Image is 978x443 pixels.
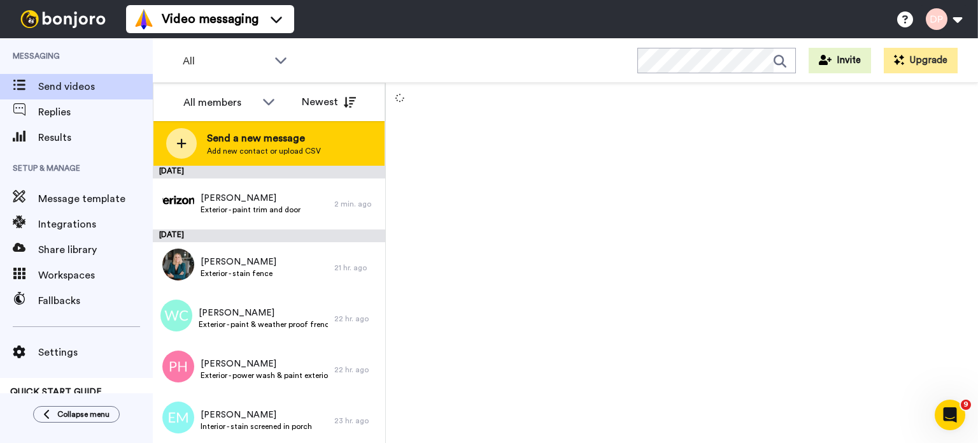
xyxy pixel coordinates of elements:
div: 22 hr. ago [334,314,379,324]
img: em.png [162,402,194,433]
span: Integrations [38,217,153,232]
span: [PERSON_NAME] [201,256,276,268]
div: [DATE] [153,166,385,178]
span: Fallbacks [38,293,153,309]
span: Share library [38,242,153,258]
span: Results [38,130,153,145]
span: Exterior - stain fence [201,268,276,279]
span: Settings [38,345,153,360]
button: Collapse menu [33,406,120,423]
span: [PERSON_NAME] [201,192,301,205]
span: Video messaging [162,10,259,28]
span: Add new contact or upload CSV [207,146,321,156]
button: Invite [809,48,871,73]
span: [PERSON_NAME] [201,358,328,370]
span: Exterior - power wash & paint exterior [201,370,328,381]
img: wc.png [160,300,192,331]
div: 22 hr. ago [334,365,379,375]
span: Send videos [38,79,153,94]
span: Exterior - paint trim and door [201,205,301,215]
iframe: Intercom live chat [935,400,965,430]
span: [PERSON_NAME] [199,307,328,319]
img: bj-logo-header-white.svg [15,10,111,28]
span: All [183,54,268,69]
span: Collapse menu [57,409,110,419]
div: All members [183,95,256,110]
span: QUICK START GUIDE [10,388,102,396]
span: Interior - stain screened in porch [201,421,312,432]
span: [PERSON_NAME] [201,409,312,421]
span: 9 [961,400,971,410]
img: ph.png [162,351,194,382]
span: Message template [38,191,153,207]
span: Workspaces [38,268,153,283]
button: Newest [292,89,365,115]
img: a6d56a08-8fd9-4444-baf9-305611af1d50.png [162,185,194,217]
div: [DATE] [153,229,385,242]
div: 23 hr. ago [334,416,379,426]
div: 2 min. ago [334,199,379,209]
div: 21 hr. ago [334,263,379,273]
span: Send a new message [207,131,321,146]
span: Replies [38,105,153,120]
img: vm-color.svg [134,9,154,29]
span: Exterior - paint & weather proof french door and paint non-brick areas outside door [199,319,328,330]
button: Upgrade [884,48,958,73]
img: fe21ac77-1ebf-472f-ba21-42e7946acc19.jpg [162,249,194,280]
